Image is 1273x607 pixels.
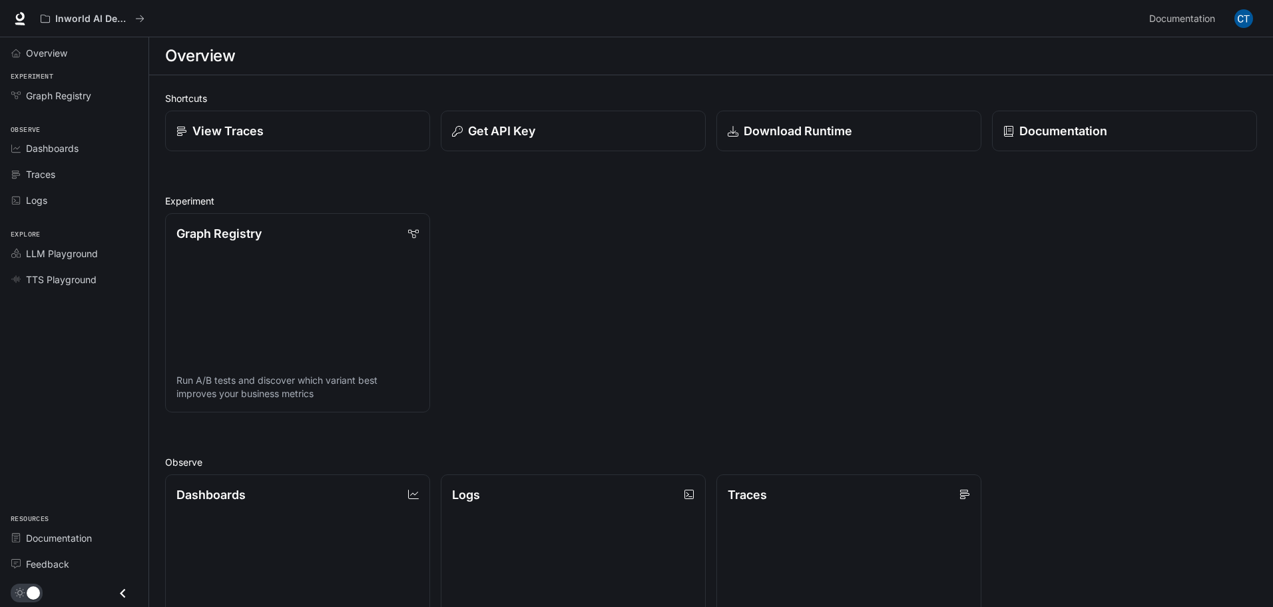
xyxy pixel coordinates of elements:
a: Graph Registry [5,84,143,107]
span: Documentation [26,531,92,545]
a: Graph RegistryRun A/B tests and discover which variant best improves your business metrics [165,213,430,412]
a: Feedback [5,552,143,576]
p: Run A/B tests and discover which variant best improves your business metrics [176,374,419,400]
a: Overview [5,41,143,65]
a: Download Runtime [716,111,981,151]
a: Dashboards [5,137,143,160]
span: LLM Playground [26,247,98,261]
p: Inworld AI Demos [55,13,130,25]
a: Documentation [992,111,1257,151]
span: TTS Playground [26,273,97,287]
span: Graph Registry [26,89,91,103]
a: View Traces [165,111,430,151]
a: TTS Playground [5,268,143,291]
span: Dashboards [26,141,79,155]
button: Close drawer [108,580,138,607]
a: LLM Playground [5,242,143,265]
h2: Shortcuts [165,91,1257,105]
p: Dashboards [176,486,246,504]
span: Feedback [26,557,69,571]
h1: Overview [165,43,235,69]
span: Logs [26,193,47,207]
p: Traces [728,486,767,504]
p: View Traces [192,122,264,140]
span: Documentation [1149,11,1215,27]
p: Get API Key [468,122,535,140]
button: Get API Key [441,111,706,151]
span: Overview [26,46,67,60]
a: Traces [5,163,143,186]
p: Logs [452,486,480,504]
span: Traces [26,167,55,181]
p: Download Runtime [744,122,852,140]
p: Documentation [1019,122,1107,140]
span: Dark mode toggle [27,585,40,600]
a: Logs [5,189,143,212]
a: Documentation [5,526,143,550]
h2: Experiment [165,194,1257,208]
button: All workspaces [35,5,150,32]
button: User avatar [1230,5,1257,32]
h2: Observe [165,455,1257,469]
a: Documentation [1144,5,1225,32]
img: User avatar [1234,9,1253,28]
p: Graph Registry [176,225,262,243]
